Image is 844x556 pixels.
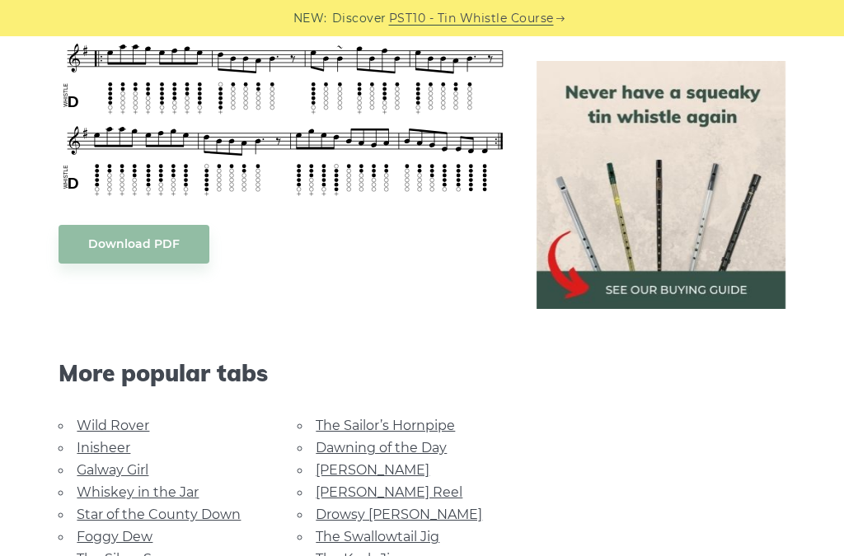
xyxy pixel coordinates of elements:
[77,507,241,522] a: Star of the County Down
[59,359,512,387] span: More popular tabs
[59,225,209,264] a: Download PDF
[332,9,387,28] span: Discover
[316,440,447,456] a: Dawning of the Day
[77,529,152,544] a: Foggy Dew
[77,418,149,433] a: Wild Rover
[293,9,327,28] span: NEW:
[316,529,439,544] a: The Swallowtail Jig
[316,507,482,522] a: Drowsy [PERSON_NAME]
[316,462,429,478] a: [PERSON_NAME]
[389,9,554,28] a: PST10 - Tin Whistle Course
[316,418,455,433] a: The Sailor’s Hornpipe
[77,462,148,478] a: Galway Girl
[77,484,199,500] a: Whiskey in the Jar
[316,484,462,500] a: [PERSON_NAME] Reel
[77,440,130,456] a: Inisheer
[537,61,785,309] img: tin whistle buying guide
